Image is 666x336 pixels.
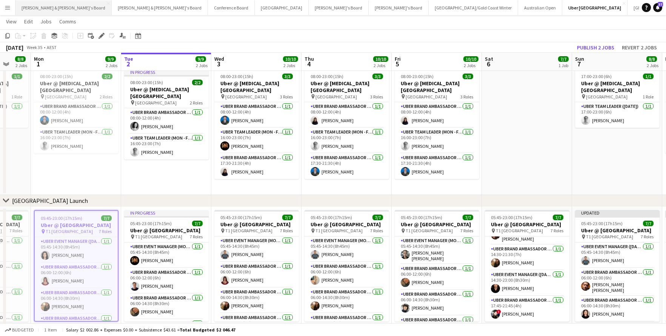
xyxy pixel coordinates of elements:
span: 7 Roles [460,228,473,233]
span: Thu [305,55,314,62]
app-card-role: UBER Brand Ambassador ([PERSON_NAME])1/106:00-12:00 (6h)[PERSON_NAME] [35,263,118,288]
span: 7 [574,60,584,68]
span: Mon [34,55,44,62]
app-card-role: UBER Event Manager (Mon - Fri)1/105:45-14:30 (8h45m)[PERSON_NAME] [PERSON_NAME] [395,236,479,264]
a: Comms [56,17,79,26]
span: [GEOGRAPHIC_DATA] [45,94,86,100]
h3: Uber @ [GEOGRAPHIC_DATA] [305,221,389,228]
a: 37 [653,3,662,12]
a: View [3,17,20,26]
span: 1 Role [643,94,654,100]
span: [GEOGRAPHIC_DATA] [225,94,267,100]
div: Salary $2 002.86 + Expenses $0.00 + Subsistence $43.61 = [66,327,235,333]
span: 08:00-23:00 (15h) [130,80,163,85]
div: 2 Jobs [374,63,388,68]
app-card-role: UBER Brand Ambassador ([PERSON_NAME])1/108:00-12:00 (4h)[PERSON_NAME] [34,102,118,128]
div: 08:00-23:00 (15h)3/3Uber @ [MEDICAL_DATA][GEOGRAPHIC_DATA] [GEOGRAPHIC_DATA]3 RolesUBER Brand Amb... [305,69,389,179]
button: [PERSON_NAME]'s Board [309,0,369,15]
span: 17:00-23:00 (6h) [581,74,612,79]
app-job-card: 05:45-23:00 (17h15m)7/7Uber @ [GEOGRAPHIC_DATA] T1 [GEOGRAPHIC_DATA]7 RolesUBER Event Manager (Mo... [214,210,299,322]
app-card-role: Uber Team Leader (Mon - Fri)1/116:00-23:00 (7h)[PERSON_NAME] [305,128,389,153]
button: [PERSON_NAME]'s Board [369,0,429,15]
div: In progress08:00-23:00 (15h)2/2Uber @ [MEDICAL_DATA][GEOGRAPHIC_DATA] [GEOGRAPHIC_DATA]2 RolesUBE... [124,69,209,160]
button: [GEOGRAPHIC_DATA] [255,0,309,15]
span: 9/9 [105,56,116,62]
span: 05:45-23:00 (17h15m) [220,215,262,220]
div: 2 Jobs [196,63,208,68]
span: 5 [394,60,401,68]
span: Edit [24,18,33,25]
span: 1 Role [11,94,22,100]
app-card-role: UBER Brand Ambassador ([DATE])1/114:30-21:30 (7h)[PERSON_NAME] [485,245,569,270]
h3: Uber @ [MEDICAL_DATA][GEOGRAPHIC_DATA] [124,86,209,100]
span: 8/8 [15,56,26,62]
span: 9/9 [195,56,206,62]
app-job-card: 08:00-23:00 (15h)3/3Uber @ [MEDICAL_DATA][GEOGRAPHIC_DATA] [GEOGRAPHIC_DATA]3 RolesUBER Brand Amb... [395,69,479,179]
span: 10/10 [463,56,478,62]
app-job-card: 08:00-23:00 (15h)3/3Uber @ [MEDICAL_DATA][GEOGRAPHIC_DATA] [GEOGRAPHIC_DATA]3 RolesUBER Brand Amb... [214,69,299,179]
span: T1 [GEOGRAPHIC_DATA] [496,228,543,233]
span: 10/10 [373,56,388,62]
span: Sun [575,55,584,62]
div: 2 Jobs [15,63,27,68]
span: 3/3 [282,74,293,79]
h3: Uber @ [GEOGRAPHIC_DATA] [124,227,209,234]
span: 2/2 [192,80,203,85]
span: Total Budgeted $2 046.47 [180,327,235,333]
app-card-role: UBER Event Manager (Mon - Fri)1/105:45-14:30 (8h45m)[PERSON_NAME] [214,236,299,262]
span: [GEOGRAPHIC_DATA] [586,94,628,100]
span: 8/8 [646,56,657,62]
h3: Uber @ [GEOGRAPHIC_DATA] [35,222,118,229]
span: 3 Roles [370,94,383,100]
div: 05:45-23:00 (17h15m)7/7Uber @ [GEOGRAPHIC_DATA] T1 [GEOGRAPHIC_DATA]7 Roles[PERSON_NAME] [PERSON_... [485,210,569,322]
div: 05:45-23:00 (17h15m)7/7Uber @ [GEOGRAPHIC_DATA] T1 [GEOGRAPHIC_DATA]7 RolesUBER Event Manager (Mo... [305,210,389,322]
app-card-role: Uber Team Leader (Mon - Fri)1/116:00-23:00 (7h)[PERSON_NAME] [34,128,118,153]
app-card-role: UBER Brand Ambassador ([PERSON_NAME])1/106:00-14:30 (8h30m)[PERSON_NAME] [214,288,299,313]
h3: Uber @ [GEOGRAPHIC_DATA] [214,221,299,228]
app-job-card: 05:45-23:00 (17h15m)7/7Uber @ [GEOGRAPHIC_DATA] T1 [GEOGRAPHIC_DATA]7 RolesUBER Event Manager (Mo... [395,210,479,322]
span: 10/10 [283,56,298,62]
app-job-card: 17:00-23:00 (6h)1/1Uber @ [MEDICAL_DATA][GEOGRAPHIC_DATA] [GEOGRAPHIC_DATA]1 RoleUber Team Leader... [575,69,660,128]
app-card-role: UBER Brand Ambassador ([PERSON_NAME])1/106:00-12:00 (6h)[PERSON_NAME] [124,268,209,294]
span: 3 [213,60,224,68]
span: Tue [124,55,133,62]
app-card-role: UBER Brand Ambassador ([DATE])1/117:45-21:45 (4h)![PERSON_NAME] [485,296,569,322]
span: 3/3 [463,74,473,79]
h3: Uber @ [MEDICAL_DATA][GEOGRAPHIC_DATA] [575,80,660,94]
span: 1 [33,60,44,68]
span: View [6,18,17,25]
span: Week 35 [25,44,44,50]
span: 7/7 [192,221,203,226]
button: Budgeted [4,326,35,334]
span: 08:00-23:00 (15h) [311,74,343,79]
span: Fri [395,55,401,62]
span: 2 Roles [190,100,203,106]
app-job-card: 08:00-23:00 (15h)2/2Uber @ [MEDICAL_DATA][GEOGRAPHIC_DATA] [GEOGRAPHIC_DATA]2 RolesUBER Brand Amb... [34,69,118,153]
span: 7/7 [463,215,473,220]
div: [GEOGRAPHIC_DATA] Launch [12,197,88,204]
app-card-role: UBER Brand Ambassador ([PERSON_NAME])1/106:00-14:30 (8h30m)[PERSON_NAME] [35,288,118,314]
span: 05:45-23:00 (17h15m) [401,215,442,220]
span: [GEOGRAPHIC_DATA] [315,94,357,100]
button: Uber [GEOGRAPHIC_DATA] [562,0,628,15]
span: 3 Roles [460,94,473,100]
span: T1 [GEOGRAPHIC_DATA] [406,228,453,233]
span: 1/1 [643,74,654,79]
a: Edit [21,17,36,26]
app-card-role: UBER Event Manager ([DATE])1/114:30-23:00 (8h30m)[PERSON_NAME] [485,270,569,296]
app-card-role: UBER Brand Ambassador ([PERSON_NAME])1/108:00-12:00 (4h)[PERSON_NAME] [214,102,299,128]
span: 7/7 [558,56,569,62]
button: [GEOGRAPHIC_DATA]/Gold Coast Winter [429,0,518,15]
app-card-role: UBER Event Manager ([DATE])1/105:45-14:30 (8h45m)[PERSON_NAME] [575,242,660,268]
app-card-role: Uber Team Leader ([DATE])1/117:00-23:00 (6h)[PERSON_NAME] [575,102,660,128]
span: T1 [GEOGRAPHIC_DATA] [315,228,363,233]
div: Updated05:45-23:00 (17h15m)7/7Uber @ [GEOGRAPHIC_DATA] T1 [GEOGRAPHIC_DATA]7 RolesUBER Event Mana... [575,210,660,322]
div: In progress [124,210,209,216]
span: 7/7 [12,215,22,220]
button: Conference Board [208,0,255,15]
app-card-role: UBER Brand Ambassador ([DATE])1/106:00-14:30 (8h30m)[PERSON_NAME] [575,296,660,322]
span: 6 [484,60,493,68]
